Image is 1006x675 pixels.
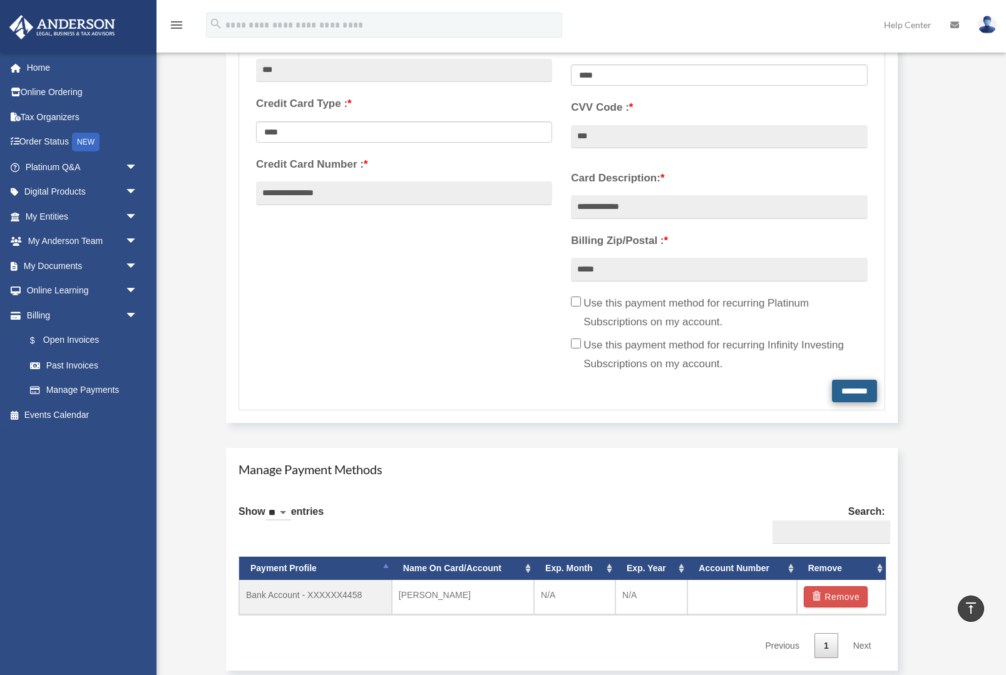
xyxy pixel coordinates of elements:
a: Manage Payments [18,378,150,403]
i: menu [169,18,184,33]
div: NEW [72,133,100,151]
a: Events Calendar [9,402,157,427]
span: $ [37,333,43,348]
a: 1 [814,633,838,659]
td: Bank Account - XXXXXX4458 [239,580,392,614]
span: arrow_drop_down [125,155,150,180]
span: arrow_drop_down [125,303,150,328]
select: Showentries [265,506,291,520]
label: Billing Zip/Postal : [571,231,867,250]
span: arrow_drop_down [125,180,150,205]
label: Credit Card Type : [256,94,552,113]
td: N/A [534,580,615,614]
td: N/A [615,580,687,614]
th: Remove: activate to sort column ascending [797,557,886,580]
td: [PERSON_NAME] [392,580,534,614]
th: Name On Card/Account: activate to sort column ascending [392,557,534,580]
i: vertical_align_top [963,601,978,616]
a: Previous [756,633,808,659]
a: My Documentsarrow_drop_down [9,253,157,278]
a: Online Ordering [9,80,157,105]
a: Digital Productsarrow_drop_down [9,180,157,205]
a: Home [9,55,157,80]
label: Use this payment method for recurring Platinum Subscriptions on my account. [571,294,867,332]
input: Use this payment method for recurring Infinity Investing Subscriptions on my account. [571,338,581,348]
button: Remove [804,586,868,607]
a: Billingarrow_drop_down [9,303,157,328]
a: My Anderson Teamarrow_drop_down [9,229,157,254]
a: Online Learningarrow_drop_down [9,278,157,303]
span: arrow_drop_down [125,229,150,255]
a: Tax Organizers [9,104,157,129]
input: Use this payment method for recurring Platinum Subscriptions on my account. [571,297,581,307]
span: arrow_drop_down [125,278,150,304]
span: arrow_drop_down [125,253,150,279]
th: Exp. Month: activate to sort column ascending [534,557,615,580]
a: Past Invoices [18,353,157,378]
a: menu [169,22,184,33]
label: Card Description: [571,169,867,188]
h4: Manage Payment Methods [239,460,885,478]
label: CVV Code : [571,98,867,117]
a: Platinum Q&Aarrow_drop_down [9,155,157,180]
i: search [209,17,223,31]
a: Next [844,633,881,659]
a: $Open Invoices [18,328,157,353]
label: Search: [767,503,885,544]
label: Credit Card Number : [256,155,552,174]
th: Exp. Year: activate to sort column ascending [615,557,687,580]
label: Use this payment method for recurring Infinity Investing Subscriptions on my account. [571,336,867,373]
a: Order StatusNEW [9,129,157,155]
th: Payment Profile: activate to sort column descending [239,557,392,580]
img: User Pic [978,16,997,34]
span: arrow_drop_down [125,204,150,230]
th: Account Number: activate to sort column ascending [687,557,796,580]
input: Search: [772,520,890,544]
a: vertical_align_top [958,596,984,622]
a: My Entitiesarrow_drop_down [9,204,157,229]
label: Show entries [239,503,324,533]
img: Anderson Advisors Platinum Portal [6,15,119,39]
